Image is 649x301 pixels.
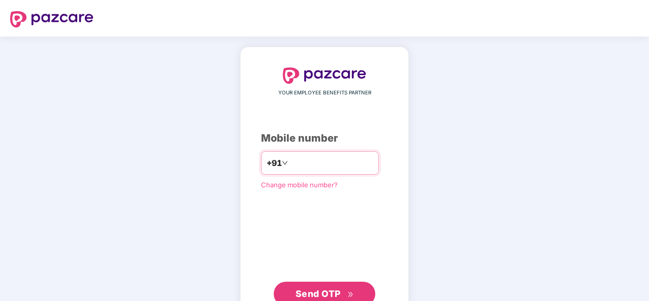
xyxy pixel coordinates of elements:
span: +91 [267,157,282,170]
a: Change mobile number? [261,181,338,189]
span: double-right [347,291,354,298]
img: logo [283,68,366,84]
img: logo [10,11,93,27]
span: down [282,160,288,166]
div: Mobile number [261,130,388,146]
span: Send OTP [296,288,341,299]
span: YOUR EMPLOYEE BENEFITS PARTNER [278,89,371,97]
